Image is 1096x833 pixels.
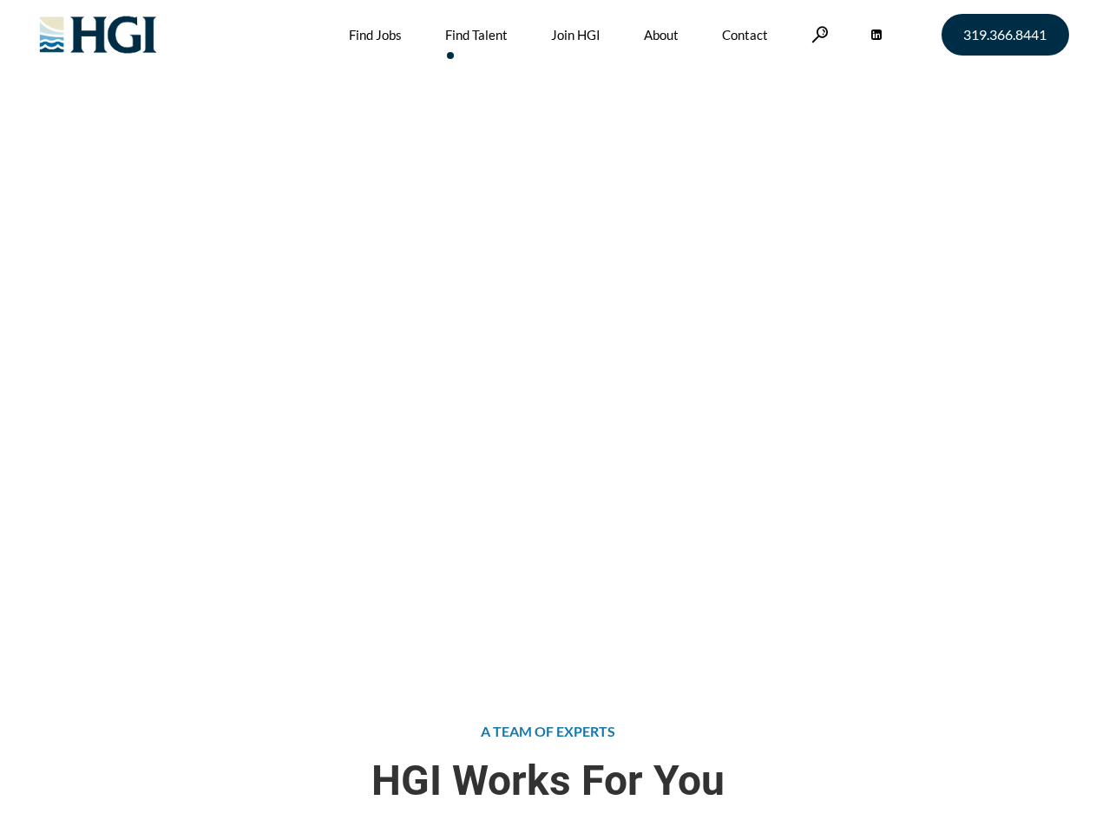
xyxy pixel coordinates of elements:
[28,757,1069,804] span: HGI Works For You
[206,139,513,226] span: Attract the Right Talent
[481,723,615,739] span: A TEAM OF EXPERTS
[206,237,242,253] a: Home
[811,26,829,43] a: Search
[206,237,314,253] span: »
[963,28,1047,42] span: 319.366.8441
[942,14,1069,56] a: 319.366.8441
[248,237,314,253] span: Find Talent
